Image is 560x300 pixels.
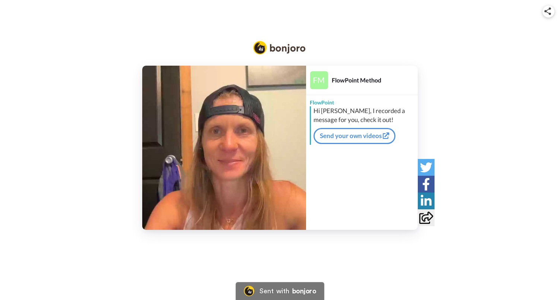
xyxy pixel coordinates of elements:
[310,71,328,89] img: Profile Image
[544,7,551,15] img: ic_share.svg
[306,95,418,106] div: FlowPoint
[332,76,417,84] div: FlowPoint Method
[314,128,395,144] a: Send your own videos
[314,106,416,124] div: Hi [PERSON_NAME], I recorded a message for you, check it out!
[253,41,305,54] img: Bonjoro Logo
